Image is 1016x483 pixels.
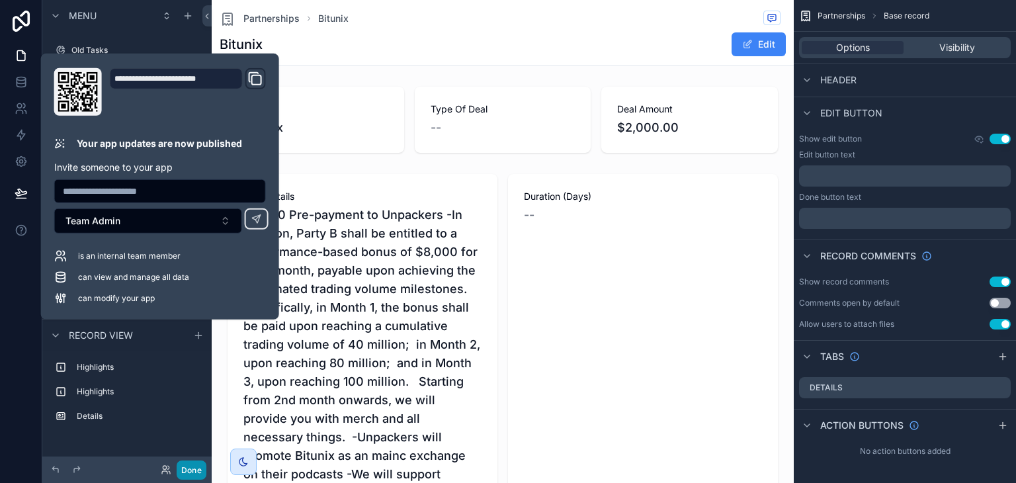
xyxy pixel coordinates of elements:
span: Partnerships [243,12,300,25]
span: Record comments [820,249,916,263]
a: Partnerships [220,11,300,26]
p: Your app updates are now published [77,137,242,150]
span: Team Admin [65,214,120,228]
span: can modify your app [78,293,155,304]
h1: Bitunix [220,35,263,54]
span: Action buttons [820,419,904,432]
span: Partnerships [818,11,865,21]
label: Details [77,411,198,421]
a: Bitunix [318,12,349,25]
a: Old Tasks [50,40,204,61]
label: Highlights [77,386,198,397]
div: Domain and Custom Link [110,68,266,116]
button: Select Button [54,208,242,234]
button: Edit [732,32,786,56]
div: scrollable content [799,208,1011,229]
p: Invite someone to your app [54,161,266,174]
div: scrollable content [42,351,212,440]
label: Details [810,382,843,393]
label: Show edit button [799,134,862,144]
label: Highlights [77,362,198,373]
label: Done button text [799,192,861,202]
div: Comments open by default [799,298,900,308]
span: Record view [69,329,133,342]
span: Visibility [939,41,975,54]
div: Allow users to attach files [799,319,894,329]
label: Old Tasks [71,45,201,56]
span: Menu [69,9,97,22]
div: Show record comments [799,277,889,287]
span: Base record [884,11,929,21]
label: Edit button text [799,150,855,160]
span: can view and manage all data [78,272,189,283]
button: Done [177,461,206,480]
span: Options [836,41,870,54]
div: No action buttons added [794,441,1016,462]
div: scrollable content [799,165,1011,187]
span: Edit button [820,107,882,120]
span: is an internal team member [78,251,181,261]
span: Header [820,73,857,87]
span: Tabs [820,350,844,363]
